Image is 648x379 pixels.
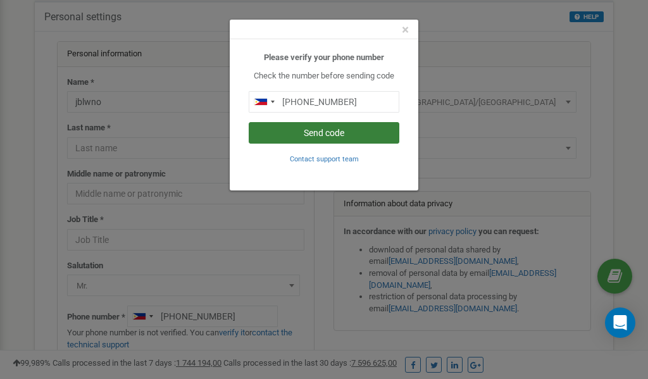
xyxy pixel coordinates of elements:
[402,22,409,37] span: ×
[249,70,399,82] p: Check the number before sending code
[249,122,399,144] button: Send code
[605,308,635,338] div: Open Intercom Messenger
[290,154,359,163] a: Contact support team
[264,53,384,62] b: Please verify your phone number
[249,91,399,113] input: 0905 123 4567
[249,92,278,112] div: Telephone country code
[290,155,359,163] small: Contact support team
[402,23,409,37] button: Close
